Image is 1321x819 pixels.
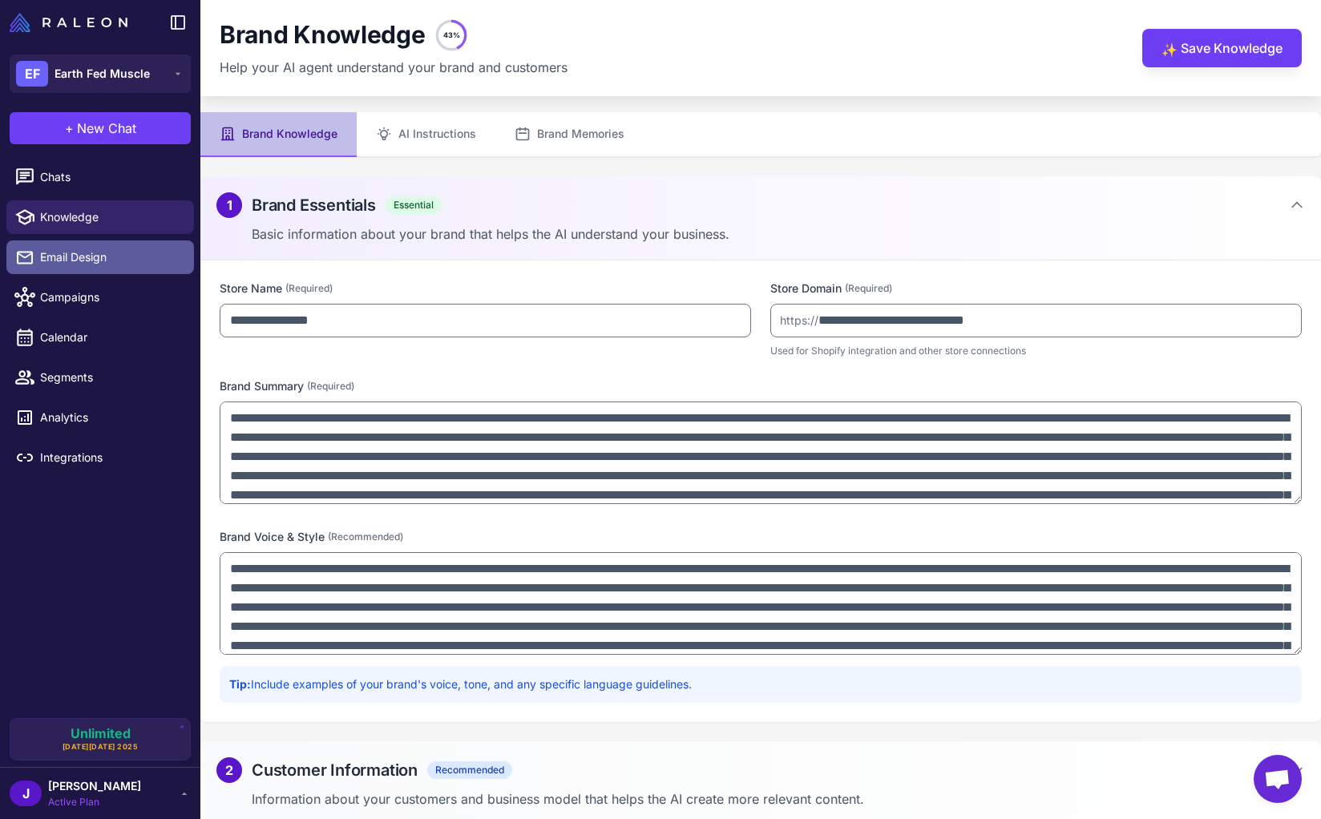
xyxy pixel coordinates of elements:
a: Raleon Logo [10,13,134,32]
div: J [10,781,42,806]
span: Earth Fed Muscle [55,65,150,83]
button: AI Instructions [357,112,495,157]
button: ✨Save Knowledge [1142,29,1302,67]
p: Basic information about your brand that helps the AI understand your business. [252,224,1305,244]
div: EF [16,61,48,87]
span: + [65,119,74,138]
a: Analytics [6,401,194,434]
a: Email Design [6,240,194,274]
h2: Customer Information [252,758,418,782]
span: [PERSON_NAME] [48,777,141,795]
h1: Brand Knowledge [220,20,426,50]
a: Chats [6,160,194,194]
text: 43% [442,30,459,39]
label: Brand Summary [220,377,1302,395]
a: Knowledge [6,200,194,234]
h2: Brand Essentials [252,193,376,217]
div: 2 [216,757,242,783]
img: Raleon Logo [10,13,127,32]
p: Help your AI agent understand your brand and customers [220,58,568,77]
span: Campaigns [40,288,181,306]
span: Analytics [40,409,181,426]
span: New Chat [77,119,136,138]
span: Segments [40,369,181,386]
p: Include examples of your brand's voice, tone, and any specific language guidelines. [229,676,1292,693]
button: +New Chat [10,112,191,144]
a: Integrations [6,441,194,474]
span: (Required) [845,281,892,296]
span: Chats [40,168,181,186]
span: (Required) [307,379,354,393]
span: ✨ [1161,40,1174,53]
a: Calendar [6,321,194,354]
span: Essential [386,196,442,214]
span: Unlimited [71,727,131,740]
span: Calendar [40,329,181,346]
span: [DATE][DATE] 2025 [63,741,139,752]
span: Email Design [40,248,181,266]
button: Brand Knowledge [200,112,357,157]
a: Segments [6,361,194,394]
strong: Tip: [229,677,251,691]
label: Store Name [220,280,751,297]
span: (Required) [285,281,333,296]
span: Recommended [427,761,512,779]
span: Knowledge [40,208,181,226]
p: Information about your customers and business model that helps the AI create more relevant content. [252,789,1305,809]
button: EFEarth Fed Muscle [10,54,191,93]
span: (Recommended) [328,530,403,544]
a: Campaigns [6,280,194,314]
div: Open chat [1254,755,1302,803]
label: Brand Voice & Style [220,528,1302,546]
label: Store Domain [770,280,1302,297]
div: 1 [216,192,242,218]
span: Active Plan [48,795,141,809]
button: Brand Memories [495,112,644,157]
p: Used for Shopify integration and other store connections [770,344,1302,358]
span: Integrations [40,449,181,466]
